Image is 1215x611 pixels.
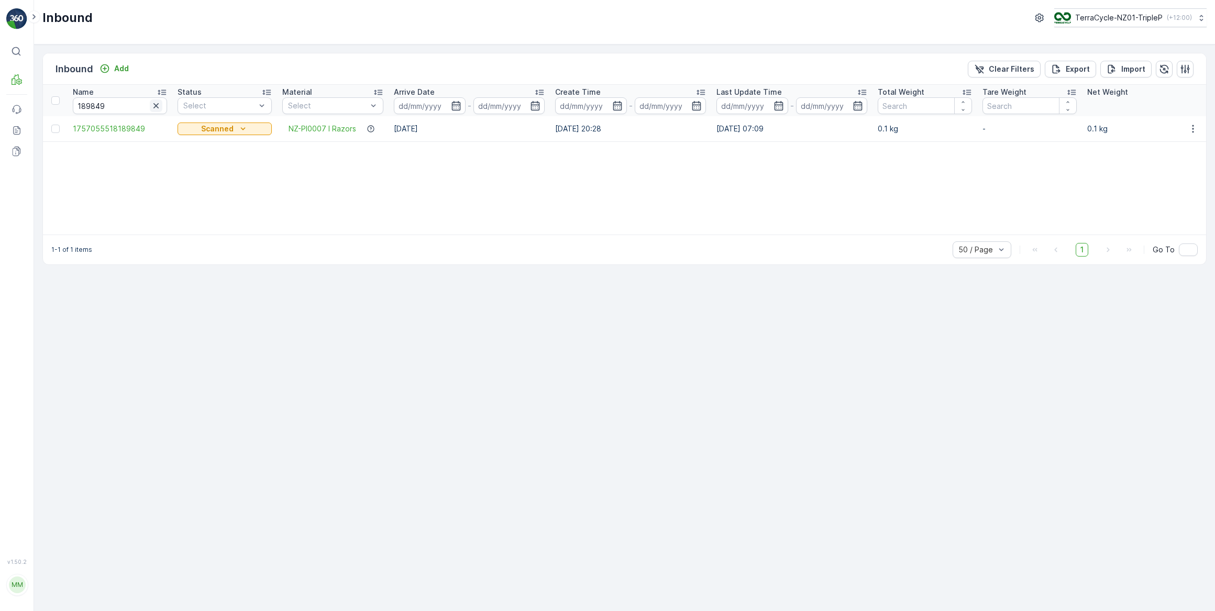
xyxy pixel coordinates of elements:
p: - [629,99,633,112]
button: MM [6,567,27,603]
p: Inbound [56,62,93,76]
p: Total Weight [878,87,924,97]
input: dd/mm/yyyy [394,97,466,114]
p: Last Update Time [716,87,782,97]
p: - [468,99,471,112]
button: Export [1045,61,1096,77]
input: dd/mm/yyyy [473,97,545,114]
p: Create Time [555,87,601,97]
p: Tare Weight [982,87,1026,97]
p: 0.1 kg [878,124,972,134]
p: Net Weight [1087,87,1128,97]
img: logo [6,8,27,29]
p: Status [178,87,202,97]
p: Inbound [42,9,93,26]
p: Clear Filters [989,64,1034,74]
input: Search [878,97,972,114]
p: Arrive Date [394,87,435,97]
p: Select [288,101,367,111]
p: Name [73,87,94,97]
p: Import [1121,64,1145,74]
input: dd/mm/yyyy [635,97,706,114]
a: NZ-PI0007 I Razors [289,124,356,134]
p: Export [1066,64,1090,74]
td: [DATE] [389,116,550,141]
input: dd/mm/yyyy [796,97,868,114]
button: Scanned [178,123,272,135]
td: [DATE] 20:28 [550,116,711,141]
a: 1757055518189849 [73,124,167,134]
p: - [790,99,794,112]
button: Clear Filters [968,61,1041,77]
input: Search [73,97,167,114]
button: Import [1100,61,1152,77]
input: Search [982,97,1077,114]
p: ( +12:00 ) [1167,14,1192,22]
input: dd/mm/yyyy [716,97,788,114]
input: dd/mm/yyyy [555,97,627,114]
p: - [982,124,1077,134]
div: MM [9,576,26,593]
span: Go To [1153,245,1175,255]
button: Add [95,62,133,75]
p: 1-1 of 1 items [51,246,92,254]
span: 1 [1076,243,1088,257]
p: Select [183,101,256,111]
p: 0.1 kg [1087,124,1181,134]
p: Material [282,87,312,97]
td: [DATE] 07:09 [711,116,872,141]
p: Scanned [201,124,234,134]
div: Toggle Row Selected [51,125,60,133]
p: Add [114,63,129,74]
button: TerraCycle-NZ01-TripleP(+12:00) [1054,8,1207,27]
span: v 1.50.2 [6,559,27,565]
img: TC_7kpGtVS.png [1054,12,1071,24]
p: TerraCycle-NZ01-TripleP [1075,13,1163,23]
